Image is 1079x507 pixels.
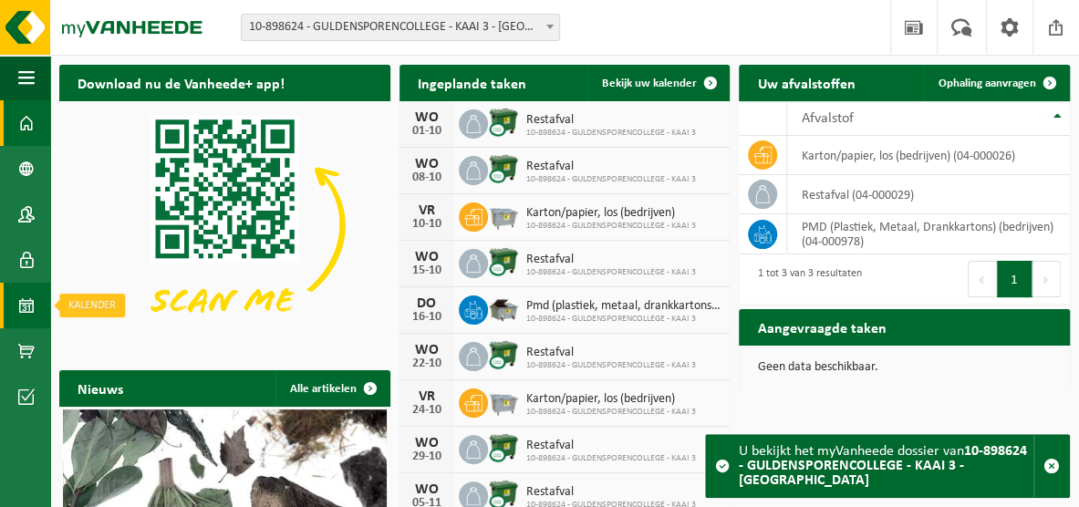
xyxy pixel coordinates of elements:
[526,453,696,464] span: 10-898624 - GULDENSPORENCOLLEGE - KAAI 3
[526,160,696,174] span: Restafval
[939,78,1036,89] span: Ophaling aanvragen
[409,250,445,264] div: WO
[59,370,141,406] h2: Nieuws
[488,386,519,417] img: WB-2500-GAL-GY-01
[409,296,445,311] div: DO
[488,432,519,463] img: WB-1100-CU
[997,261,1032,297] button: 1
[275,370,389,407] a: Alle artikelen
[409,171,445,184] div: 08-10
[526,407,696,418] span: 10-898624 - GULDENSPORENCOLLEGE - KAAI 3
[409,404,445,417] div: 24-10
[526,392,696,407] span: Karton/papier, los (bedrijven)
[59,101,390,349] img: Download de VHEPlus App
[409,264,445,277] div: 15-10
[757,361,1052,374] p: Geen data beschikbaar.
[242,15,559,40] span: 10-898624 - GULDENSPORENCOLLEGE - KAAI 3 - KORTRIJK
[526,221,696,232] span: 10-898624 - GULDENSPORENCOLLEGE - KAAI 3
[1032,261,1061,297] button: Next
[526,206,696,221] span: Karton/papier, los (bedrijven)
[409,203,445,218] div: VR
[526,174,696,185] span: 10-898624 - GULDENSPORENCOLLEGE - KAAI 3
[526,439,696,453] span: Restafval
[409,125,445,138] div: 01-10
[801,111,853,126] span: Afvalstof
[526,299,721,314] span: Pmd (plastiek, metaal, drankkartons) (bedrijven)
[409,218,445,231] div: 10-10
[409,110,445,125] div: WO
[59,65,303,100] h2: Download nu de Vanheede+ app!
[488,339,519,370] img: WB-1100-CU
[409,343,445,357] div: WO
[739,65,873,100] h2: Uw afvalstoffen
[488,293,519,324] img: WB-5000-GAL-GY-01
[409,450,445,463] div: 29-10
[409,436,445,450] div: WO
[526,485,696,500] span: Restafval
[409,389,445,404] div: VR
[526,128,696,139] span: 10-898624 - GULDENSPORENCOLLEGE - KAAI 3
[526,267,696,278] span: 10-898624 - GULDENSPORENCOLLEGE - KAAI 3
[241,14,560,41] span: 10-898624 - GULDENSPORENCOLLEGE - KAAI 3 - KORTRIJK
[748,259,861,299] div: 1 tot 3 van 3 resultaten
[488,246,519,277] img: WB-1100-CU
[739,309,904,345] h2: Aangevraagde taken
[587,65,728,101] a: Bekijk uw kalender
[409,311,445,324] div: 16-10
[602,78,696,89] span: Bekijk uw kalender
[526,346,696,360] span: Restafval
[968,261,997,297] button: Previous
[526,253,696,267] span: Restafval
[488,200,519,231] img: WB-2500-GAL-GY-01
[526,314,721,325] span: 10-898624 - GULDENSPORENCOLLEGE - KAAI 3
[787,175,1070,214] td: restafval (04-000029)
[924,65,1068,101] a: Ophaling aanvragen
[409,157,445,171] div: WO
[526,360,696,371] span: 10-898624 - GULDENSPORENCOLLEGE - KAAI 3
[488,153,519,184] img: WB-1100-CU
[526,113,696,128] span: Restafval
[787,214,1070,254] td: PMD (Plastiek, Metaal, Drankkartons) (bedrijven) (04-000978)
[739,435,1033,497] div: U bekijkt het myVanheede dossier van
[739,444,1027,488] strong: 10-898624 - GULDENSPORENCOLLEGE - KAAI 3 - [GEOGRAPHIC_DATA]
[409,357,445,370] div: 22-10
[399,65,545,100] h2: Ingeplande taken
[787,136,1070,175] td: karton/papier, los (bedrijven) (04-000026)
[409,482,445,497] div: WO
[488,107,519,138] img: WB-1100-CU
